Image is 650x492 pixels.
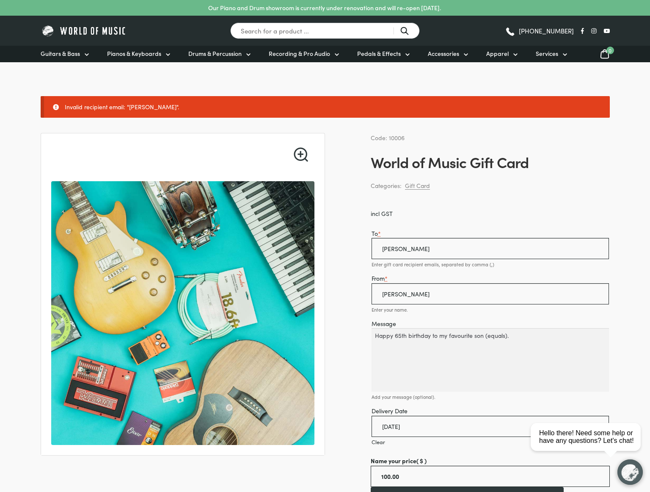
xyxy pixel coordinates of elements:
small: Enter gift card recipient emails, separated by comma (,) [372,261,494,268]
span: Code: 10006 [371,133,405,142]
span: Accessories [428,49,459,58]
span: ( $ ) [416,456,427,465]
span: Guitars & Bass [41,49,80,58]
iframe: Chat with our support team [527,399,650,492]
input: Now [372,416,609,437]
span: Categories: [371,181,402,191]
img: WOM Gift Card [51,181,315,445]
span: Services [536,49,558,58]
img: World of Music [41,24,127,37]
textarea: Happy 65th birthday to my favourite son (equals). [372,328,609,392]
input: Search for a product ... [230,22,420,39]
span: Pianos & Keyboards [107,49,161,58]
a: View full-screen image gallery [294,147,308,162]
a: [PHONE_NUMBER] [505,25,574,37]
span: incl GST [371,209,393,218]
span: 0 [606,47,614,54]
small: Enter your name. [372,306,408,313]
span: Apparel [486,49,509,58]
input: Name your price ( $ ) [371,466,610,487]
h1: World of Music Gift Card [371,153,610,171]
span: [PHONE_NUMBER] [519,28,574,34]
span: Recording & Pro Audio [269,49,330,58]
label: From [372,274,609,283]
abbr: Required field [378,229,381,238]
p: Our Piano and Drum showroom is currently under renovation and will re-open [DATE]. [208,3,441,12]
a: Clear [372,438,385,445]
label: Delivery Date [372,406,609,416]
label: Message [372,319,609,329]
a: Gift Card [405,182,430,190]
label: Name your price [371,456,610,466]
span: Drums & Percussion [188,49,242,58]
small: Add your message (optional). [372,393,435,400]
li: Invalid recipient email: "[PERSON_NAME]". [65,102,598,112]
abbr: Required field [385,274,388,282]
label: To [372,229,609,238]
span: Pedals & Effects [357,49,401,58]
